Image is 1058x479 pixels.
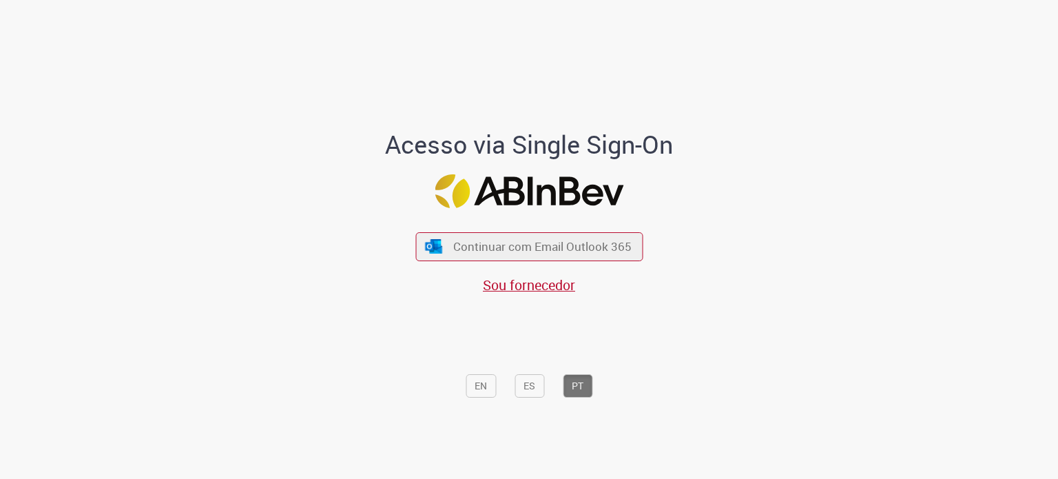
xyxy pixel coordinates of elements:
button: EN [466,374,496,398]
button: PT [563,374,592,398]
h1: Acesso via Single Sign-On [338,131,720,159]
button: ícone Azure/Microsoft 360 Continuar com Email Outlook 365 [415,232,643,261]
img: ícone Azure/Microsoft 360 [424,239,444,254]
span: Continuar com Email Outlook 365 [453,238,632,254]
button: ES [515,374,544,398]
img: Logo ABInBev [435,174,623,208]
a: Sou fornecedor [483,276,575,294]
